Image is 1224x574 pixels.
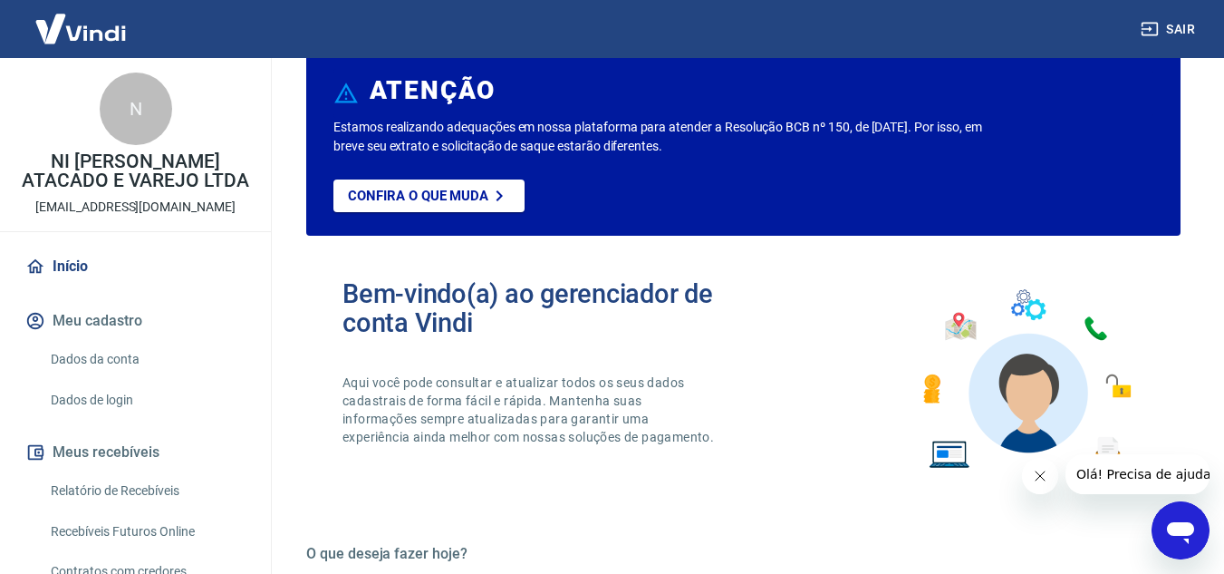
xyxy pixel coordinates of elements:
[1152,501,1210,559] iframe: Botão para abrir a janela de mensagens
[907,279,1144,480] img: Imagem de um avatar masculino com diversos icones exemplificando as funcionalidades do gerenciado...
[11,13,152,27] span: Olá! Precisa de ajuda?
[43,472,249,510] a: Relatório de Recebíveis
[22,301,249,341] button: Meu cadastro
[333,118,989,156] p: Estamos realizando adequações em nossa plataforma para atender a Resolução BCB nº 150, de [DATE]....
[43,341,249,378] a: Dados da conta
[306,545,1181,563] h5: O que deseja fazer hoje?
[1065,454,1210,494] iframe: Mensagem da empresa
[100,73,172,145] div: N
[370,82,496,100] h6: ATENÇÃO
[1137,13,1202,46] button: Sair
[35,198,236,217] p: [EMAIL_ADDRESS][DOMAIN_NAME]
[22,433,249,472] button: Meus recebíveis
[1022,458,1058,494] iframe: Fechar mensagem
[14,152,256,190] p: NI [PERSON_NAME] ATACADO E VAREJO LTDA
[348,188,488,204] p: Confira o que muda
[22,247,249,287] a: Início
[333,180,525,212] a: Confira o que muda
[342,374,718,446] p: Aqui você pode consultar e atualizar todos os seus dados cadastrais de forma fácil e rápida. Mant...
[342,279,744,337] h2: Bem-vindo(a) ao gerenciador de conta Vindi
[22,1,140,56] img: Vindi
[43,382,249,419] a: Dados de login
[43,513,249,550] a: Recebíveis Futuros Online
